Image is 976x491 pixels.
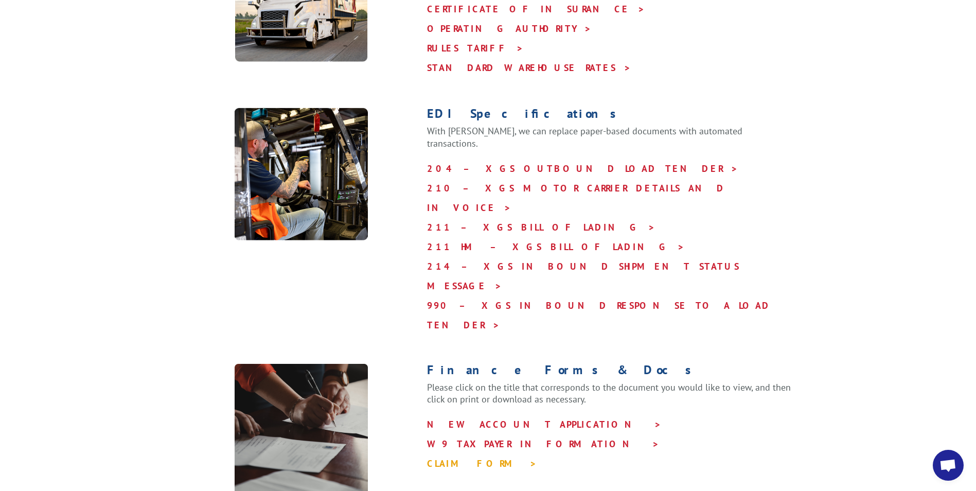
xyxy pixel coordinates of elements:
a: STANDARD WAREHOUSE RATES > [427,62,631,74]
p: With [PERSON_NAME], we can replace paper-based documents with automated transactions. [427,125,793,159]
a: W9 TAXPAYER INFORMATION > [427,438,660,450]
a: CERTIFICATE OF INSURANCE > [427,3,645,15]
a: RULES TARIFF > [427,42,524,54]
a: 211 HM – XGS BILL OF LADING > [427,241,685,253]
a: 214 – XGS INBOUND SHIPMENT STATUS MESSAGE > [427,260,739,292]
img: XpressGlobalSystems_Resources_EDI [235,108,368,241]
a: 210 – XGS MOTOR CARRIER DETAILS AND INVOICE > [427,182,725,214]
p: Please click on the title that corresponds to the document you would like to view, and then click... [427,381,793,415]
div: Open chat [933,450,964,481]
a: OPERATING AUTHORITY > [427,23,592,34]
a: 990 – XGS INBOUND RESPONSE TO A LOAD TENDER > [427,300,771,331]
a: 204 – XGS OUTBOUND LOAD TENDER > [427,163,738,174]
h1: Finance Forms & Docs [427,364,793,381]
a: CLAIM FORM > [427,458,537,469]
a: NEW ACCOUNT APPLICATION > [427,418,662,430]
a: 211 – XGS BILL OF LADING > [427,221,655,233]
h1: EDI Specifications [427,108,793,125]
